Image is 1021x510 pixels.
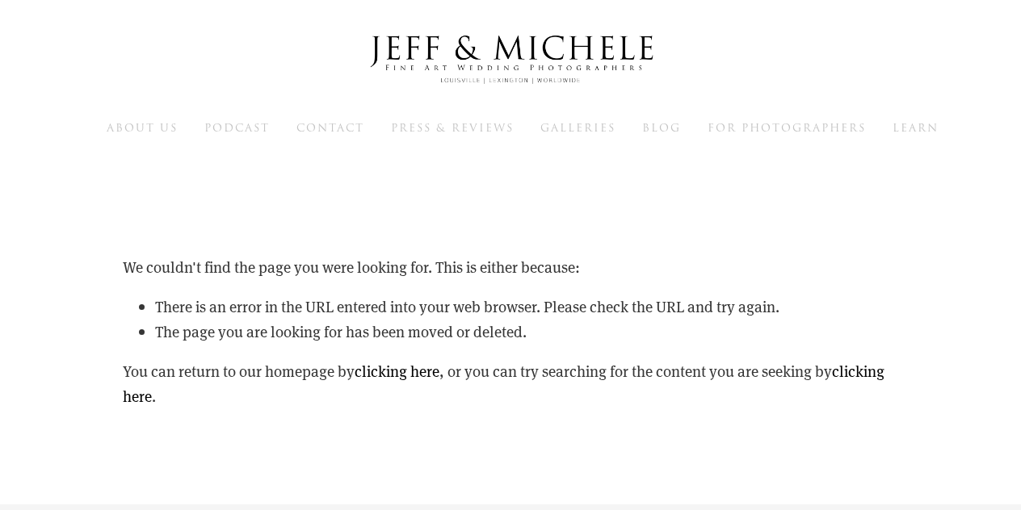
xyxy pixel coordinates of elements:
[893,120,939,136] span: Learn
[155,295,898,319] li: There is an error in the URL entered into your web browser. Please check the URL and try again.
[123,361,884,405] a: clicking here
[540,120,616,135] a: Galleries
[123,255,898,279] p: We couldn't find the page you were looking for. This is either because:
[296,120,364,136] span: Contact
[155,320,898,344] li: The page you are looking for has been moved or deleted.
[391,120,514,136] span: Press & Reviews
[296,120,364,135] a: Contact
[642,120,681,135] a: Blog
[391,120,514,135] a: Press & Reviews
[893,120,939,135] a: Learn
[642,120,681,136] span: Blog
[349,20,672,99] img: Louisville Wedding Photographers - Jeff & Michele Wedding Photographers
[204,120,270,136] span: Podcast
[107,120,178,136] span: About Us
[107,120,178,135] a: About Us
[708,120,866,135] a: For Photographers
[708,120,866,136] span: For Photographers
[540,120,616,136] span: Galleries
[123,359,898,408] p: You can return to our homepage by , or you can try searching for the content you are seeking by .
[355,361,439,381] a: clicking here
[204,120,270,135] a: Podcast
